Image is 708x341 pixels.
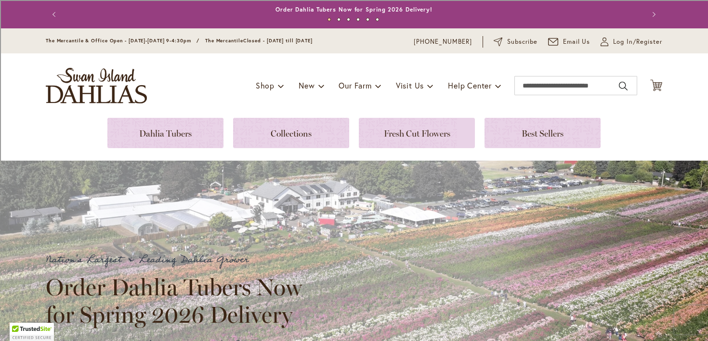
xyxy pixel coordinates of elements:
[448,80,492,90] span: Help Center
[643,5,662,24] button: Next
[46,68,147,103] a: store logo
[46,5,65,24] button: Previous
[396,80,424,90] span: Visit Us
[256,80,275,90] span: Shop
[299,80,315,90] span: New
[10,323,54,341] div: TrustedSite Certified
[46,252,311,268] p: Nation's Largest & Leading Dahlia Grower
[46,274,311,328] h2: Order Dahlia Tubers Now for Spring 2026 Delivery
[339,80,371,90] span: Our Farm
